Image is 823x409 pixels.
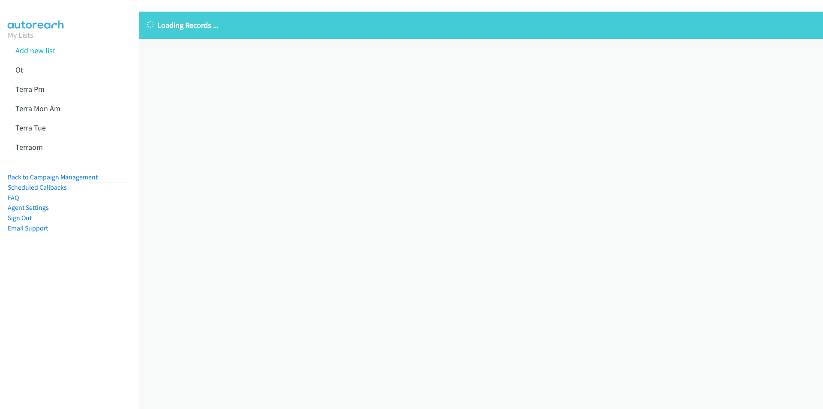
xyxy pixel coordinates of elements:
[15,142,43,152] a: Terraom
[8,183,67,191] a: Scheduled Callbacks
[15,123,46,133] a: Terra Tue
[8,224,48,232] a: Email Support
[8,173,98,181] a: Back to Campaign Management
[15,84,45,94] a: Terra Pm
[8,214,32,222] a: Sign Out
[147,19,815,31] p: Loading Records ...
[15,65,23,75] a: Ot
[8,30,33,40] a: My Lists
[8,194,19,202] a: FAQ
[8,203,49,212] a: Agent Settings
[15,103,60,113] a: Terra Mon Am
[15,45,55,55] a: Add new list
